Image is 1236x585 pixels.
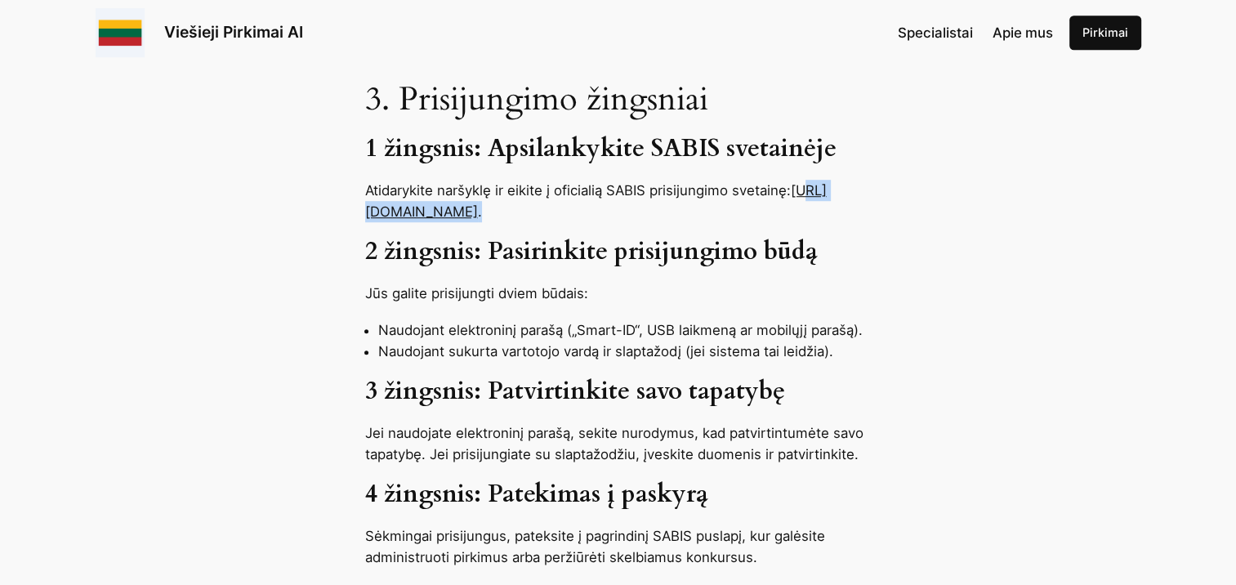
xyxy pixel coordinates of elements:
[365,235,818,268] strong: 2 žingsnis: Pasirinkite prisijungimo būdą
[993,22,1053,43] a: Apie mus
[378,319,872,341] li: Naudojant elektroninį parašą („Smart-ID“, USB laikmeną ar mobilųjį parašą).
[365,182,827,220] a: [URL][DOMAIN_NAME]
[365,422,872,465] p: Jei naudojate elektroninį parašą, sekite nurodymus, kad patvirtintumėte savo tapatybę. Jei prisij...
[164,22,303,42] a: Viešieji Pirkimai AI
[898,22,973,43] a: Specialistai
[365,283,872,304] p: Jūs galite prisijungti dviem būdais:
[365,525,872,568] p: Sėkmingai prisijungus, pateksite į pagrindinį SABIS puslapį, kur galėsite administruoti pirkimus ...
[365,478,708,511] strong: 4 žingsnis: Patekimas į paskyrą
[365,180,872,222] p: Atidarykite naršyklę ir eikite į oficialią SABIS prisijungimo svetainę: .
[898,22,1053,43] nav: Navigation
[378,341,872,362] li: Naudojant sukurta vartotojo vardą ir slaptažodį (jei sistema tai leidžia).
[96,8,145,57] img: Viešieji pirkimai logo
[1069,16,1141,50] a: Pirkimai
[365,132,837,165] strong: 1 žingsnis: Apsilankykite SABIS svetainėje
[365,375,785,408] strong: 3 žingsnis: Patvirtinkite savo tapatybę
[993,25,1053,41] span: Apie mus
[898,25,973,41] span: Specialistai
[365,80,872,119] h2: 3. Prisijungimo žingsniai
